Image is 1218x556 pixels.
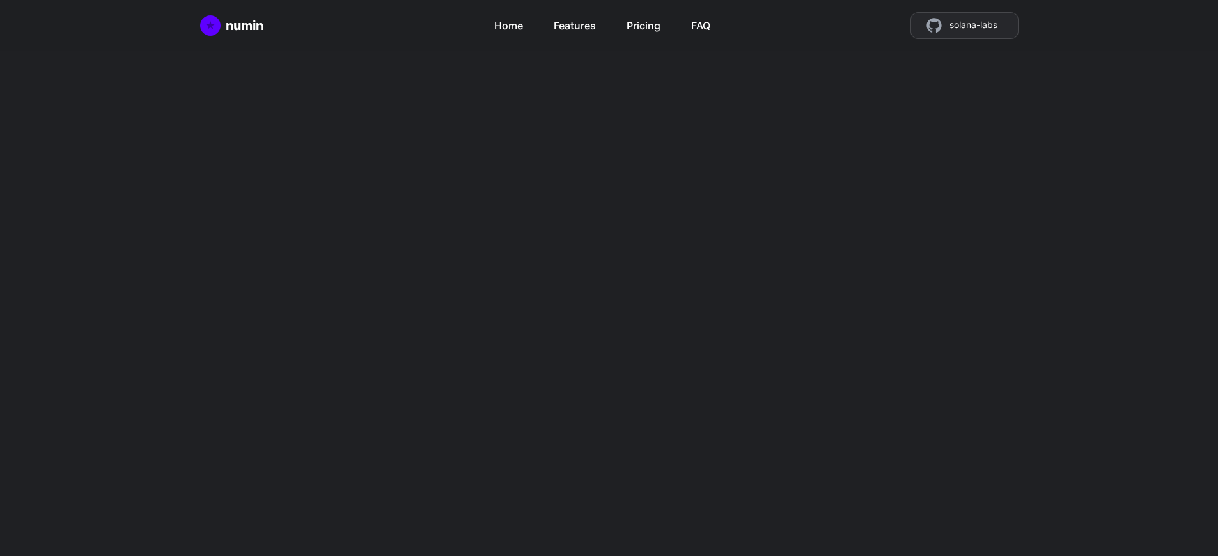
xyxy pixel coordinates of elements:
[554,13,596,33] a: Features
[949,18,997,33] span: solana-labs
[691,13,710,33] a: FAQ
[226,17,263,35] div: numin
[910,12,1019,39] a: source code
[627,13,660,33] a: Pricing
[494,13,523,33] a: Home
[200,15,263,36] a: Home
